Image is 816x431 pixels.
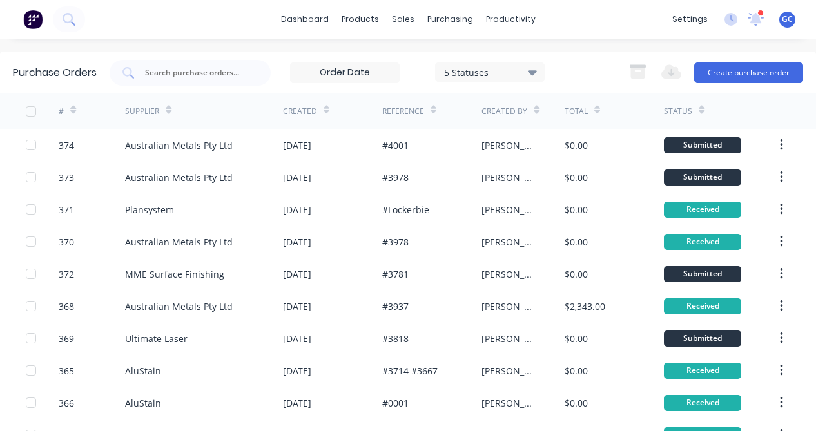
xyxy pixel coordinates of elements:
div: #3978 [382,171,409,184]
div: Received [664,298,741,314]
div: #0001 [382,396,409,410]
div: Supplier [125,106,159,117]
div: [DATE] [283,332,311,345]
div: [DATE] [283,171,311,184]
div: Submitted [664,169,741,186]
div: $2,343.00 [565,300,605,313]
div: [DATE] [283,396,311,410]
div: [PERSON_NAME] [481,396,539,410]
div: #3937 [382,300,409,313]
a: dashboard [275,10,335,29]
div: 366 [59,396,74,410]
div: Submitted [664,266,741,282]
div: 374 [59,139,74,152]
div: 369 [59,332,74,345]
div: settings [666,10,714,29]
div: [PERSON_NAME] [481,171,539,184]
div: [DATE] [283,364,311,378]
div: #Lockerbie [382,203,429,216]
div: [DATE] [283,235,311,249]
div: [PERSON_NAME] [481,364,539,378]
div: Status [664,106,692,117]
div: $0.00 [565,396,588,410]
div: $0.00 [565,235,588,249]
div: [DATE] [283,139,311,152]
div: Australian Metals Pty Ltd [125,171,233,184]
div: AluStain [125,364,161,378]
div: 373 [59,171,74,184]
div: [PERSON_NAME] [481,300,539,313]
div: $0.00 [565,364,588,378]
div: # [59,106,64,117]
div: [PERSON_NAME] [481,235,539,249]
div: purchasing [421,10,480,29]
img: Factory [23,10,43,29]
div: Received [664,395,741,411]
div: 368 [59,300,74,313]
div: Total [565,106,588,117]
div: [DATE] [283,300,311,313]
div: $0.00 [565,332,588,345]
div: $0.00 [565,203,588,216]
div: Submitted [664,330,741,347]
div: Ultimate Laser [125,332,188,345]
div: #3714 #3667 [382,364,438,378]
div: [DATE] [283,267,311,281]
div: 372 [59,267,74,281]
div: $0.00 [565,139,588,152]
div: 370 [59,235,74,249]
div: sales [385,10,421,29]
div: [PERSON_NAME] [481,203,539,216]
input: Order Date [291,63,399,82]
div: Submitted [664,137,741,153]
div: [PERSON_NAME] [481,267,539,281]
span: GC [782,14,793,25]
div: Created By [481,106,527,117]
div: 371 [59,203,74,216]
button: Create purchase order [694,62,803,83]
div: [PERSON_NAME] [481,332,539,345]
div: Received [664,363,741,379]
div: Reference [382,106,424,117]
div: Created [283,106,317,117]
div: $0.00 [565,171,588,184]
input: Search purchase orders... [144,66,251,79]
div: Plansystem [125,203,174,216]
div: 365 [59,364,74,378]
div: $0.00 [565,267,588,281]
div: #3978 [382,235,409,249]
div: Purchase Orders [13,65,97,81]
div: [PERSON_NAME] [481,139,539,152]
div: #4001 [382,139,409,152]
div: #3781 [382,267,409,281]
div: Australian Metals Pty Ltd [125,139,233,152]
div: Received [664,202,741,218]
div: MME Surface Finishing [125,267,224,281]
div: #3818 [382,332,409,345]
div: products [335,10,385,29]
div: Received [664,234,741,250]
div: Australian Metals Pty Ltd [125,235,233,249]
div: 5 Statuses [444,65,536,79]
div: Australian Metals Pty Ltd [125,300,233,313]
div: [DATE] [283,203,311,216]
div: AluStain [125,396,161,410]
div: productivity [480,10,542,29]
